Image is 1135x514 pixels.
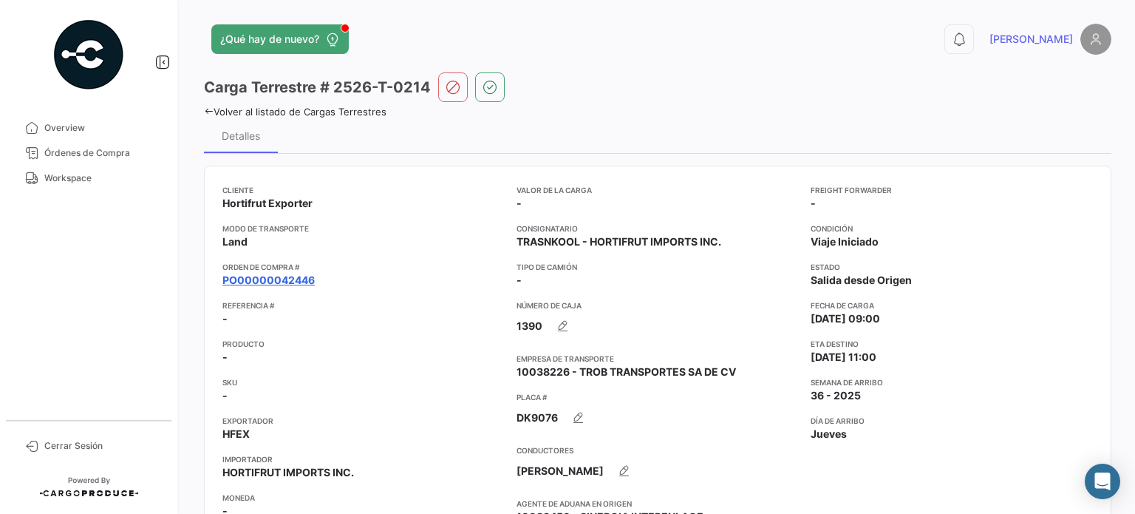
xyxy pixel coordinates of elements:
img: powered-by.png [52,18,126,92]
app-card-info-title: Consignatario [517,223,799,234]
span: Workspace [44,172,160,185]
span: 10038226 - TROB TRANSPORTES SA DE CV [517,365,736,379]
span: [PERSON_NAME] [517,464,604,479]
a: Workspace [12,166,166,191]
span: - [222,350,228,365]
app-card-info-title: ETA Destino [811,338,1093,350]
app-card-info-title: Modo de Transporte [222,223,505,234]
app-card-info-title: Estado [811,261,1093,273]
span: HORTIFRUT IMPORTS INC. [222,465,354,480]
app-card-info-title: Cliente [222,184,505,196]
span: Salida desde Origen [811,273,912,288]
span: TRASNKOOL - HORTIFRUT IMPORTS INC. [517,234,721,249]
a: Volver al listado de Cargas Terrestres [204,106,386,118]
a: Overview [12,115,166,141]
span: [DATE] 11:00 [811,350,876,365]
span: DK9076 [517,410,558,425]
span: 1390 [517,319,542,334]
span: Land [222,234,248,249]
app-card-info-title: Referencia # [222,300,505,311]
app-card-info-title: Tipo de Camión [517,261,799,273]
span: - [517,273,522,288]
app-card-info-title: Conductores [517,444,799,456]
app-card-info-title: Placa # [517,391,799,403]
app-card-info-title: Moneda [222,492,505,504]
app-card-info-title: Fecha de carga [811,300,1093,311]
a: PO00000042446 [222,273,315,288]
span: Hortifrut Exporter [222,196,313,211]
span: [PERSON_NAME] [989,32,1073,47]
span: ¿Qué hay de nuevo? [220,32,319,47]
span: Overview [44,121,160,135]
span: Cerrar Sesión [44,439,160,453]
app-card-info-title: SKU [222,376,505,388]
div: Detalles [222,129,260,142]
app-card-info-title: Empresa de Transporte [517,353,799,365]
a: Órdenes de Compra [12,141,166,166]
app-card-info-title: Freight Forwarder [811,184,1093,196]
app-card-info-title: Semana de Arribo [811,376,1093,388]
span: - [222,388,228,403]
app-card-info-title: Agente de Aduana en Origen [517,498,799,510]
app-card-info-title: Producto [222,338,505,350]
img: placeholder-user.png [1080,24,1111,55]
div: Abrir Intercom Messenger [1085,464,1120,499]
app-card-info-title: Condición [811,223,1093,234]
button: ¿Qué hay de nuevo? [211,24,349,54]
span: - [811,196,816,211]
app-card-info-title: Orden de Compra # [222,261,505,273]
span: Jueves [811,427,847,442]
app-card-info-title: Exportador [222,415,505,427]
span: - [517,196,522,211]
span: Viaje Iniciado [811,234,879,249]
span: HFEX [222,427,250,442]
app-card-info-title: Valor de la Carga [517,184,799,196]
span: 36 - 2025 [811,388,861,403]
span: Órdenes de Compra [44,146,160,160]
app-card-info-title: Día de Arribo [811,415,1093,427]
app-card-info-title: Importador [222,453,505,465]
app-card-info-title: Número de Caja [517,300,799,311]
span: [DATE] 09:00 [811,311,880,326]
h3: Carga Terrestre # 2526-T-0214 [204,77,431,98]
